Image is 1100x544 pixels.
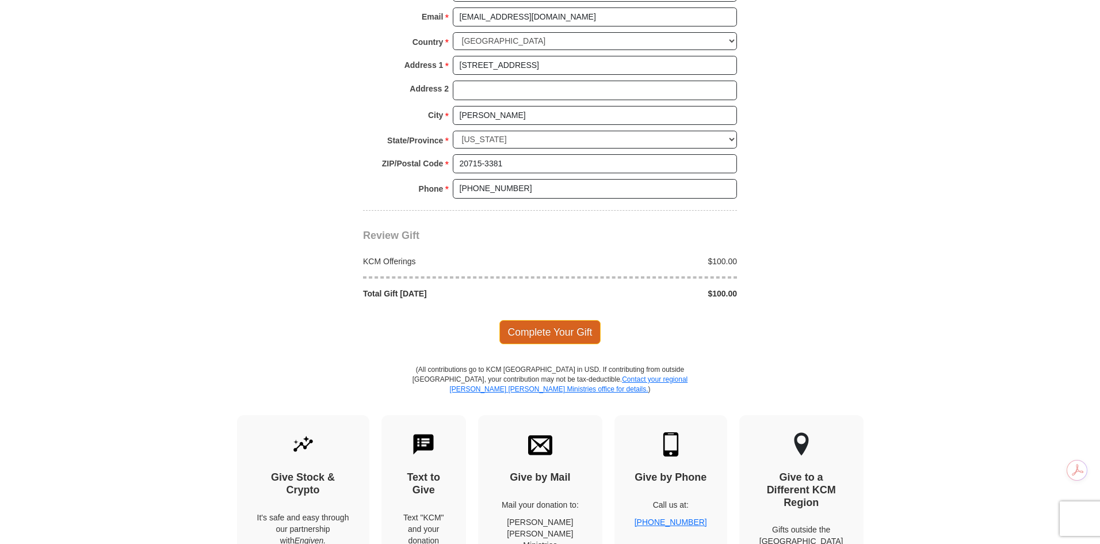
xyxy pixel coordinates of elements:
img: other-region [793,432,809,456]
img: give-by-stock.svg [291,432,315,456]
div: KCM Offerings [357,256,551,267]
strong: ZIP/Postal Code [382,155,444,172]
h4: Give by Phone [635,471,707,484]
img: text-to-give.svg [411,432,436,456]
strong: Address 2 [410,81,449,97]
p: Mail your donation to: [498,499,582,511]
span: Review Gift [363,230,419,241]
strong: Phone [419,181,444,197]
strong: Country [412,34,444,50]
p: (All contributions go to KCM [GEOGRAPHIC_DATA] in USD. If contributing from outside [GEOGRAPHIC_D... [412,365,688,415]
h4: Give to a Different KCM Region [759,471,843,509]
span: Complete Your Gift [499,320,601,344]
strong: Email [422,9,443,25]
strong: State/Province [387,132,443,149]
h4: Give Stock & Crypto [257,471,349,496]
div: $100.00 [550,288,743,299]
strong: Address 1 [404,57,444,73]
a: [PHONE_NUMBER] [635,518,707,527]
div: $100.00 [550,256,743,267]
h4: Text to Give [402,471,446,496]
img: envelope.svg [528,432,552,456]
p: Call us at: [635,499,707,511]
img: mobile.svg [659,432,683,456]
strong: City [428,107,443,123]
h4: Give by Mail [498,471,582,484]
div: Total Gift [DATE] [357,288,551,299]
